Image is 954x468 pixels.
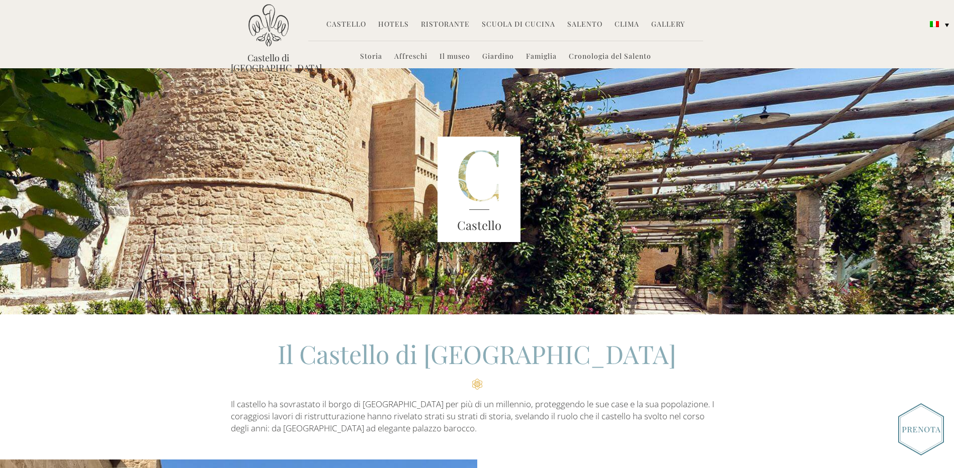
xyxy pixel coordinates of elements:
[326,19,366,31] a: Castello
[930,21,939,27] img: Italiano
[482,19,555,31] a: Scuola di Cucina
[394,51,427,63] a: Affreschi
[438,137,521,242] img: castle-letter.png
[231,398,724,435] p: Il castello ha sovrastato il borgo di [GEOGRAPHIC_DATA] per più di un millennio, proteggendo le s...
[378,19,409,31] a: Hotels
[615,19,639,31] a: Clima
[231,53,306,73] a: Castello di [GEOGRAPHIC_DATA]
[482,51,514,63] a: Giardino
[569,51,651,63] a: Cronologia del Salento
[526,51,557,63] a: Famiglia
[438,216,521,235] h3: Castello
[440,51,470,63] a: Il museo
[567,19,602,31] a: Salento
[248,4,289,47] img: Castello di Ugento
[231,337,724,390] h2: Il Castello di [GEOGRAPHIC_DATA]
[651,19,685,31] a: Gallery
[360,51,382,63] a: Storia
[898,403,944,455] img: Book_Button_Italian.png
[421,19,470,31] a: Ristorante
